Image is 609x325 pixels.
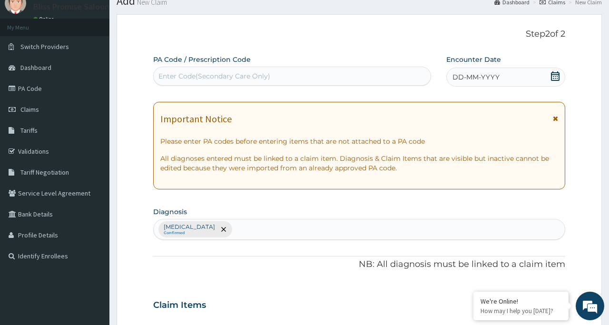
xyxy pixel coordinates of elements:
p: How may I help you today? [481,307,561,315]
p: Step 2 of 2 [153,29,565,39]
div: Enter Code(Secondary Care Only) [158,71,270,81]
p: NB: All diagnosis must be linked to a claim item [153,258,565,271]
div: We're Online! [481,297,561,305]
div: Chat with us now [49,53,160,66]
p: Bliss Promise Saloon and Spa [33,2,141,11]
label: PA Code / Prescription Code [153,55,251,64]
span: We're online! [55,100,131,197]
span: Tariffs [20,126,38,135]
img: d_794563401_company_1708531726252_794563401 [18,48,39,71]
span: DD-MM-YYYY [452,72,500,82]
p: Please enter PA codes before entering items that are not attached to a PA code [160,137,558,146]
p: All diagnoses entered must be linked to a claim item. Diagnosis & Claim Items that are visible bu... [160,154,558,173]
span: Switch Providers [20,42,69,51]
span: Tariff Negotiation [20,168,69,177]
a: Online [33,16,56,22]
textarea: Type your message and hit 'Enter' [5,221,181,254]
label: Encounter Date [446,55,501,64]
div: Minimize live chat window [156,5,179,28]
h3: Claim Items [153,300,206,311]
h1: Important Notice [160,114,232,124]
label: Diagnosis [153,207,187,217]
span: Claims [20,105,39,114]
span: Dashboard [20,63,51,72]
